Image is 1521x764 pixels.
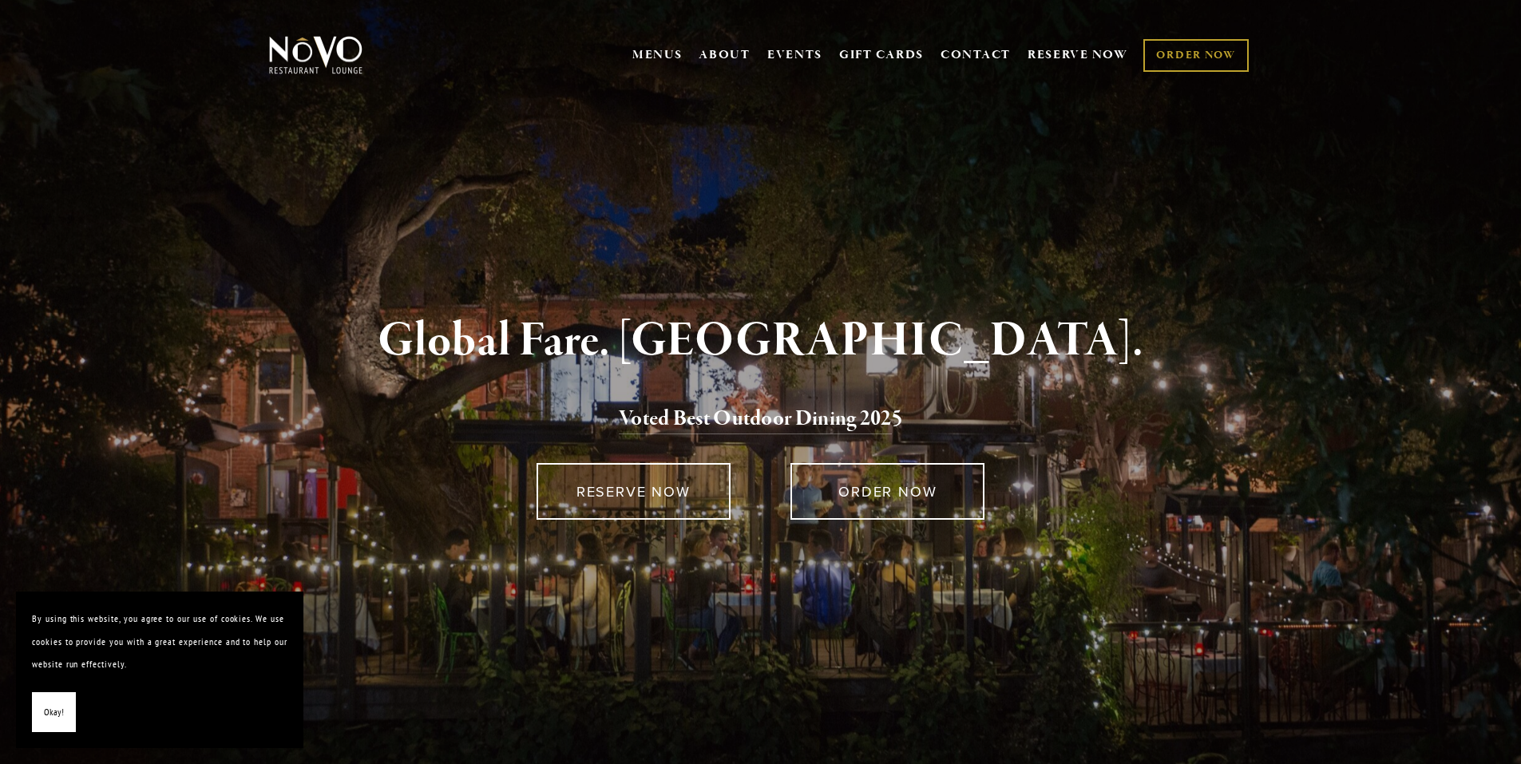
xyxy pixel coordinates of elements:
a: ORDER NOW [1143,39,1248,72]
span: Okay! [44,701,64,724]
h2: 5 [295,402,1226,436]
a: EVENTS [767,47,822,63]
img: Novo Restaurant &amp; Lounge [266,35,366,75]
a: RESERVE NOW [537,463,731,520]
a: ABOUT [699,47,751,63]
strong: Global Fare. [GEOGRAPHIC_DATA]. [378,311,1143,371]
a: Voted Best Outdoor Dining 202 [619,405,892,435]
a: MENUS [632,47,683,63]
a: GIFT CARDS [839,40,924,70]
a: RESERVE NOW [1028,40,1128,70]
a: CONTACT [941,40,1011,70]
a: ORDER NOW [790,463,984,520]
button: Okay! [32,692,76,733]
section: Cookie banner [16,592,303,748]
p: By using this website, you agree to our use of cookies. We use cookies to provide you with a grea... [32,608,287,676]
